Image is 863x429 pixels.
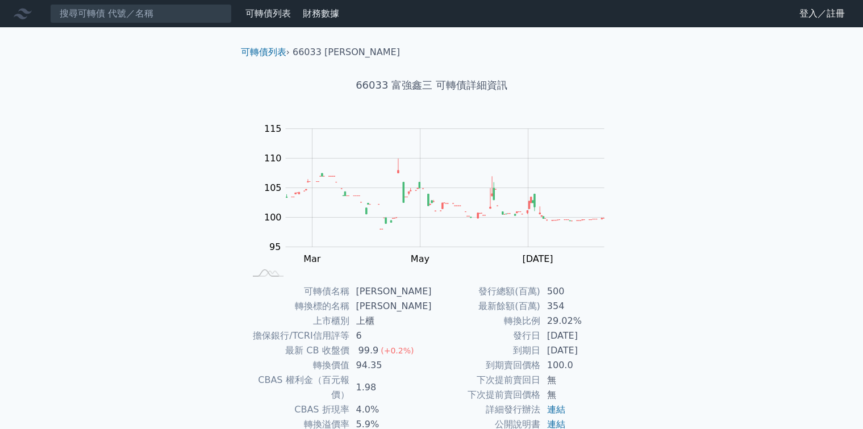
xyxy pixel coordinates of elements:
[264,153,282,164] tspan: 110
[432,402,540,417] td: 詳細發行辦法
[245,8,291,19] a: 可轉債列表
[264,212,282,223] tspan: 100
[293,45,400,59] li: 66033 [PERSON_NAME]
[232,77,632,93] h1: 66033 富強鑫三 可轉債詳細資訊
[245,358,349,373] td: 轉換價值
[432,328,540,343] td: 發行日
[432,373,540,388] td: 下次提前賣回日
[258,123,622,264] g: Chart
[432,358,540,373] td: 到期賣回價格
[50,4,232,23] input: 搜尋可轉債 代號／名稱
[411,253,430,264] tspan: May
[269,241,281,252] tspan: 95
[523,253,553,264] tspan: [DATE]
[540,358,618,373] td: 100.0
[432,314,540,328] td: 轉換比例
[245,343,349,358] td: 最新 CB 收盤價
[540,373,618,388] td: 無
[264,182,282,193] tspan: 105
[381,346,414,355] span: (+0.2%)
[540,343,618,358] td: [DATE]
[241,47,286,57] a: 可轉債列表
[349,284,432,299] td: [PERSON_NAME]
[241,45,290,59] li: ›
[245,284,349,299] td: 可轉債名稱
[303,8,339,19] a: 財務數據
[245,328,349,343] td: 擔保銀行/TCRI信用評等
[349,328,432,343] td: 6
[245,373,349,402] td: CBAS 權利金（百元報價）
[349,402,432,417] td: 4.0%
[349,299,432,314] td: [PERSON_NAME]
[245,314,349,328] td: 上市櫃別
[432,388,540,402] td: 下次提前賣回價格
[790,5,854,23] a: 登入／註冊
[245,299,349,314] td: 轉換標的名稱
[540,388,618,402] td: 無
[540,299,618,314] td: 354
[547,404,565,415] a: 連結
[303,253,321,264] tspan: Mar
[349,314,432,328] td: 上櫃
[349,358,432,373] td: 94.35
[349,373,432,402] td: 1.98
[432,343,540,358] td: 到期日
[540,284,618,299] td: 500
[264,123,282,134] tspan: 115
[245,402,349,417] td: CBAS 折現率
[432,299,540,314] td: 最新餘額(百萬)
[540,314,618,328] td: 29.02%
[540,328,618,343] td: [DATE]
[432,284,540,299] td: 發行總額(百萬)
[356,343,381,358] div: 99.9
